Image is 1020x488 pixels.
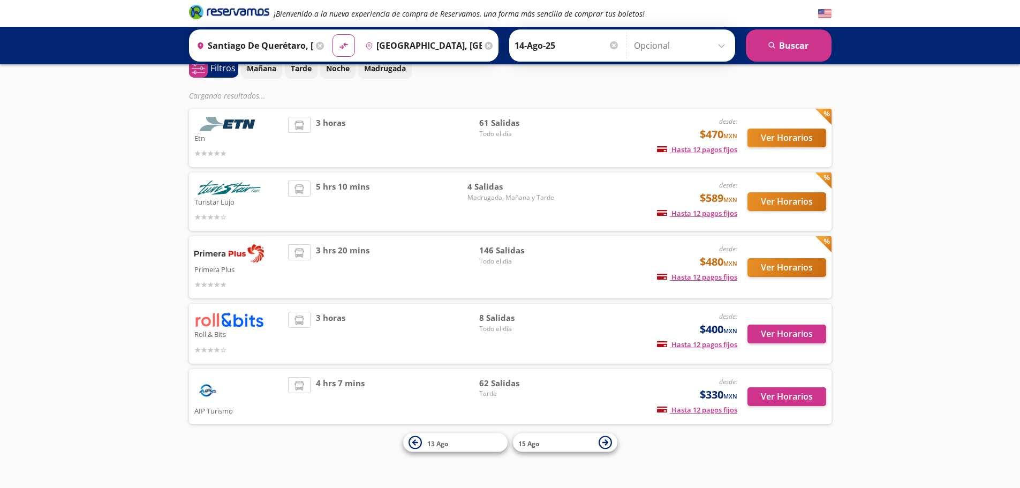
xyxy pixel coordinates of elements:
[316,181,369,223] span: 5 hrs 10 mins
[194,312,264,327] img: Roll & Bits
[746,29,832,62] button: Buscar
[723,196,737,204] small: MXN
[194,262,283,275] p: Primera Plus
[657,340,737,349] span: Hasta 12 pagos fijos
[479,257,554,266] span: Todo el día
[467,181,554,193] span: 4 Salidas
[719,244,737,253] em: desde:
[818,7,832,20] button: English
[192,32,313,59] input: Buscar Origen
[189,4,269,20] i: Brand Logo
[657,405,737,415] span: Hasta 12 pagos fijos
[513,433,617,452] button: 15 Ago
[247,63,276,74] p: Mañana
[479,389,554,399] span: Tarde
[210,62,236,74] p: Filtros
[467,193,554,202] span: Madrugada, Mañana y Tarde
[479,129,554,139] span: Todo el día
[326,63,350,74] p: Noche
[479,377,554,389] span: 62 Salidas
[634,32,730,59] input: Opcional
[479,117,554,129] span: 61 Salidas
[403,433,508,452] button: 13 Ago
[479,312,554,324] span: 8 Salidas
[241,58,282,79] button: Mañana
[700,387,737,403] span: $330
[747,325,826,343] button: Ver Horarios
[657,208,737,218] span: Hasta 12 pagos fijos
[194,195,283,208] p: Turistar Lujo
[747,192,826,211] button: Ver Horarios
[194,244,264,262] img: Primera Plus
[723,132,737,140] small: MXN
[194,327,283,340] p: Roll & Bits
[700,190,737,206] span: $589
[189,4,269,23] a: Brand Logo
[719,312,737,321] em: desde:
[427,439,448,448] span: 13 Ago
[747,258,826,277] button: Ver Horarios
[358,58,412,79] button: Madrugada
[291,63,312,74] p: Tarde
[194,377,221,404] img: AIP Turismo
[515,32,619,59] input: Elegir Fecha
[657,145,737,154] span: Hasta 12 pagos fijos
[747,129,826,147] button: Ver Horarios
[700,126,737,142] span: $470
[194,181,264,195] img: Turistar Lujo
[361,32,482,59] input: Buscar Destino
[719,377,737,386] em: desde:
[320,58,356,79] button: Noche
[194,117,264,131] img: Etn
[316,244,369,290] span: 3 hrs 20 mins
[723,259,737,267] small: MXN
[657,272,737,282] span: Hasta 12 pagos fijos
[194,404,283,417] p: AIP Turismo
[274,9,645,19] em: ¡Bienvenido a la nueva experiencia de compra de Reservamos, una forma más sencilla de comprar tus...
[479,324,554,334] span: Todo el día
[194,131,283,144] p: Etn
[316,377,365,417] span: 4 hrs 7 mins
[316,312,345,355] span: 3 horas
[364,63,406,74] p: Madrugada
[316,117,345,159] span: 3 horas
[479,244,554,257] span: 146 Salidas
[285,58,318,79] button: Tarde
[719,181,737,190] em: desde:
[719,117,737,126] em: desde:
[700,254,737,270] span: $480
[189,59,238,78] button: 0Filtros
[700,321,737,337] span: $400
[747,387,826,406] button: Ver Horarios
[518,439,539,448] span: 15 Ago
[189,91,266,101] em: Cargando resultados ...
[723,327,737,335] small: MXN
[723,392,737,400] small: MXN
